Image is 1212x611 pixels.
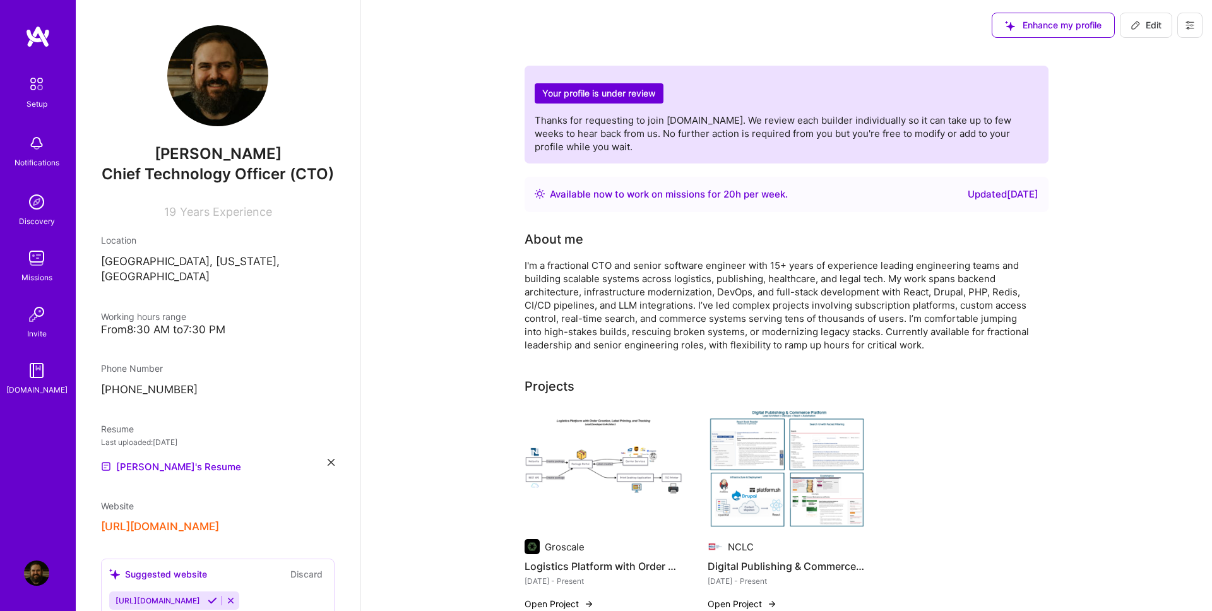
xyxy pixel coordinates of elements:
img: discovery [24,189,49,215]
span: Resume [101,424,134,434]
span: Thanks for requesting to join [DOMAIN_NAME]. We review each builder individually so it can take u... [535,114,1011,153]
a: User Avatar [21,561,52,586]
div: Last uploaded: [DATE] [101,436,335,449]
span: Edit [1131,19,1161,32]
img: Logistics Platform with Order Creation, Label Printing, and Tracking [525,411,682,530]
span: Working hours range [101,311,186,322]
div: Notifications [15,156,59,169]
img: Availability [535,189,545,199]
img: teamwork [24,246,49,271]
div: Invite [27,327,47,340]
p: [GEOGRAPHIC_DATA], [US_STATE], [GEOGRAPHIC_DATA] [101,254,335,285]
div: Available now to work on missions for h per week . [550,187,788,202]
img: arrow-right [767,599,777,609]
img: arrow-right [584,599,594,609]
img: User Avatar [24,561,49,586]
div: [DATE] - Present [708,574,865,588]
span: 19 [164,205,176,218]
div: From 8:30 AM to 7:30 PM [101,323,335,336]
div: Suggested website [109,567,207,581]
p: [PHONE_NUMBER] [101,383,335,398]
img: Digital Publishing & Commerce Platform [708,411,865,530]
div: Setup [27,97,47,110]
div: NCLC [728,540,754,554]
i: Accept [208,596,217,605]
a: [PERSON_NAME]'s Resume [101,459,241,474]
div: I'm a fractional CTO and senior software engineer with 15+ years of experience leading engineerin... [525,259,1030,352]
img: Company logo [525,539,540,554]
button: Open Project [525,597,594,610]
div: [DOMAIN_NAME] [6,383,68,396]
h2: Your profile is under review [535,83,663,104]
div: Missions [21,271,52,284]
img: logo [25,25,50,48]
div: About me [525,230,583,249]
i: Reject [226,596,235,605]
img: Company logo [708,539,723,554]
button: Edit [1120,13,1172,38]
span: [URL][DOMAIN_NAME] [116,596,200,605]
span: Phone Number [101,363,163,374]
h4: Logistics Platform with Order Creation, Label Printing, and Tracking [525,558,682,574]
span: 20 [723,188,735,200]
div: [DATE] - Present [525,574,682,588]
img: Resume [101,461,111,472]
span: Chief Technology Officer (CTO) [102,165,334,183]
span: [PERSON_NAME] [101,145,335,163]
i: icon Close [328,459,335,466]
div: Groscale [545,540,585,554]
div: Updated [DATE] [968,187,1038,202]
img: setup [23,71,50,97]
img: User Avatar [167,25,268,126]
img: Invite [24,302,49,327]
span: Years Experience [180,205,272,218]
button: Open Project [708,597,777,610]
img: guide book [24,358,49,383]
div: Discovery [19,215,55,228]
h4: Digital Publishing & Commerce Platform [708,558,865,574]
span: Website [101,501,134,511]
div: Location [101,234,335,247]
div: Projects [525,377,574,396]
button: Discard [287,567,326,581]
img: bell [24,131,49,156]
i: icon SuggestedTeams [109,569,120,579]
button: [URL][DOMAIN_NAME] [101,520,219,533]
